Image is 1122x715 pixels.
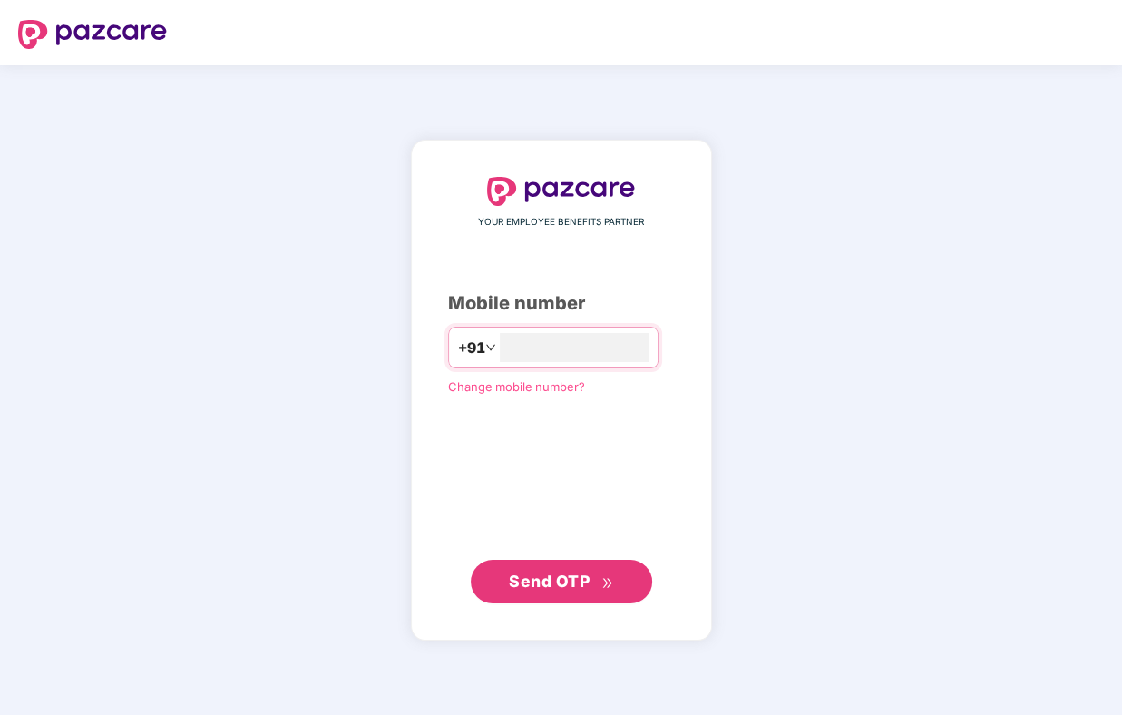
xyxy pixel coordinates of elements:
[448,289,675,318] div: Mobile number
[471,560,652,603] button: Send OTPdouble-right
[601,577,613,589] span: double-right
[485,342,496,353] span: down
[458,337,485,359] span: +91
[487,177,636,206] img: logo
[478,215,644,230] span: YOUR EMPLOYEE BENEFITS PARTNER
[18,20,167,49] img: logo
[448,379,585,394] a: Change mobile number?
[509,572,590,591] span: Send OTP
